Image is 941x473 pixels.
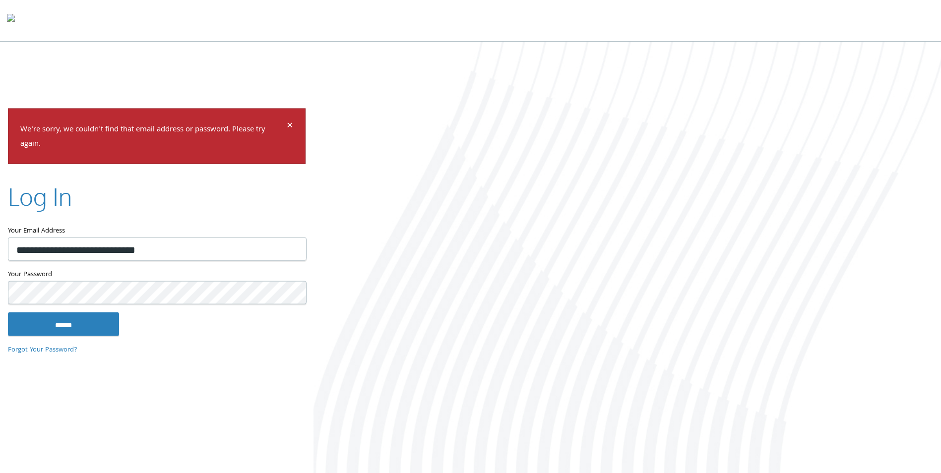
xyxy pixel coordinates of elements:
label: Your Password [8,268,306,281]
h2: Log In [8,179,72,213]
span: × [287,117,293,136]
a: Forgot Your Password? [8,345,77,355]
p: We're sorry, we couldn't find that email address or password. Please try again. [20,123,285,152]
button: Dismiss alert [287,121,293,133]
img: todyl-logo-dark.svg [7,10,15,30]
